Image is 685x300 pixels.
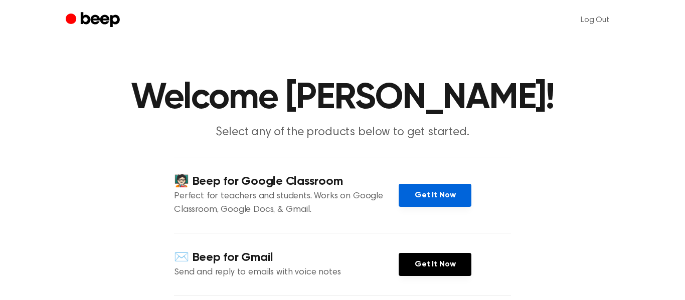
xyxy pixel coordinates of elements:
[66,11,122,30] a: Beep
[174,249,399,266] h4: ✉️ Beep for Gmail
[86,80,599,116] h1: Welcome [PERSON_NAME]!
[399,253,471,276] a: Get It Now
[150,124,535,141] p: Select any of the products below to get started.
[571,8,619,32] a: Log Out
[174,173,399,190] h4: 🧑🏻‍🏫 Beep for Google Classroom
[174,266,399,279] p: Send and reply to emails with voice notes
[174,190,399,217] p: Perfect for teachers and students. Works on Google Classroom, Google Docs, & Gmail.
[399,184,471,207] a: Get It Now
